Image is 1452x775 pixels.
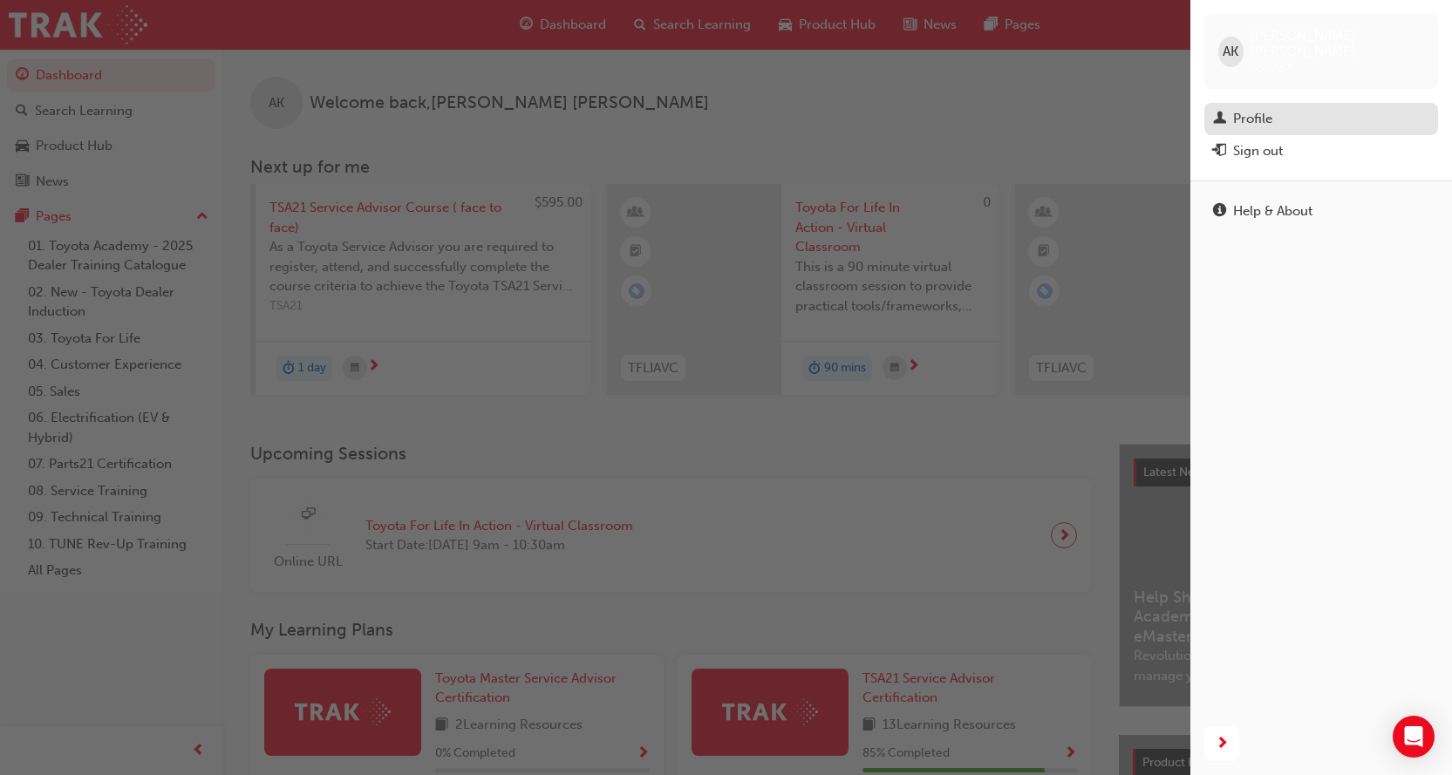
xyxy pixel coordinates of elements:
div: Sign out [1233,141,1283,161]
span: man-icon [1213,112,1226,127]
span: next-icon [1216,733,1229,755]
span: [PERSON_NAME] [PERSON_NAME] [1251,28,1424,59]
span: 659287 [1251,60,1292,75]
a: Help & About [1204,195,1438,228]
div: Help & About [1233,201,1312,221]
div: Open Intercom Messenger [1393,716,1435,758]
span: AK [1223,42,1238,62]
a: Profile [1204,103,1438,135]
span: exit-icon [1213,144,1226,160]
div: Profile [1233,109,1272,129]
button: Sign out [1204,135,1438,167]
span: info-icon [1213,204,1226,220]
